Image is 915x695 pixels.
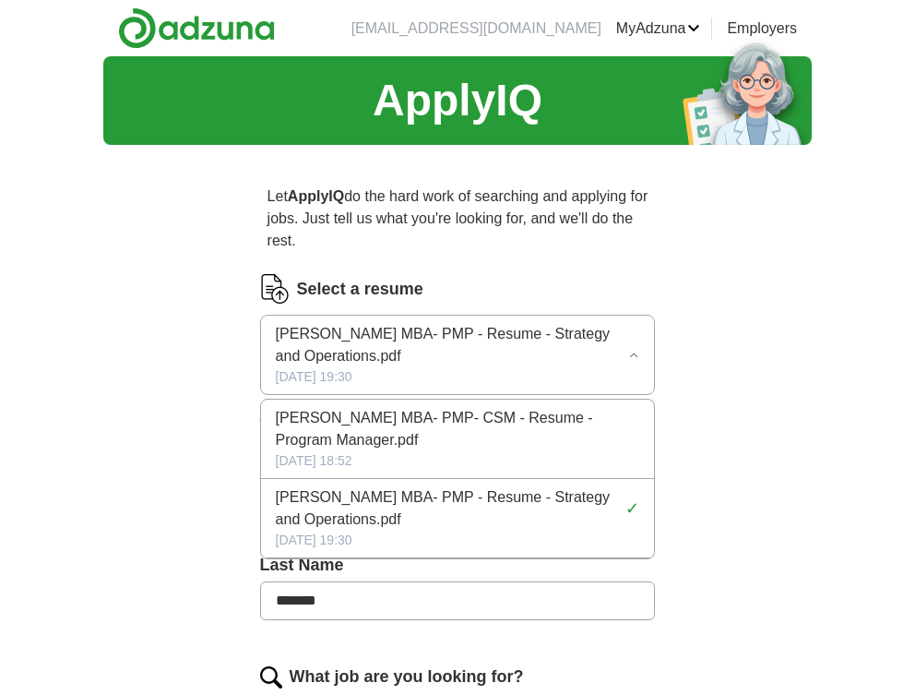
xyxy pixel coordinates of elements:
label: Select a resume [297,277,423,302]
div: [DATE] 19:30 [276,531,640,550]
a: MyAdzuna [616,18,701,40]
label: What job are you looking for? [290,665,524,689]
a: Employers [727,18,797,40]
strong: ApplyIQ [288,188,344,204]
label: Last Name [260,553,656,578]
span: [DATE] 19:30 [276,367,352,387]
li: [EMAIL_ADDRESS][DOMAIN_NAME] [351,18,601,40]
h1: ApplyIQ [373,67,542,134]
span: [PERSON_NAME] MBA- PMP - Resume - Strategy and Operations.pdf [276,323,629,367]
span: ✓ [625,497,639,521]
img: Adzuna logo [118,7,275,49]
img: search.png [260,666,282,689]
span: [PERSON_NAME] MBA- PMP - Resume - Strategy and Operations.pdf [276,486,619,531]
p: Let do the hard work of searching and applying for jobs. Just tell us what you're looking for, an... [260,178,656,259]
div: [DATE] 18:52 [276,451,640,471]
button: [PERSON_NAME] MBA- PMP - Resume - Strategy and Operations.pdf[DATE] 19:30 [260,315,656,395]
span: [PERSON_NAME] MBA- PMP- CSM - Resume - Program Manager.pdf [276,407,640,451]
img: CV Icon [260,274,290,304]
